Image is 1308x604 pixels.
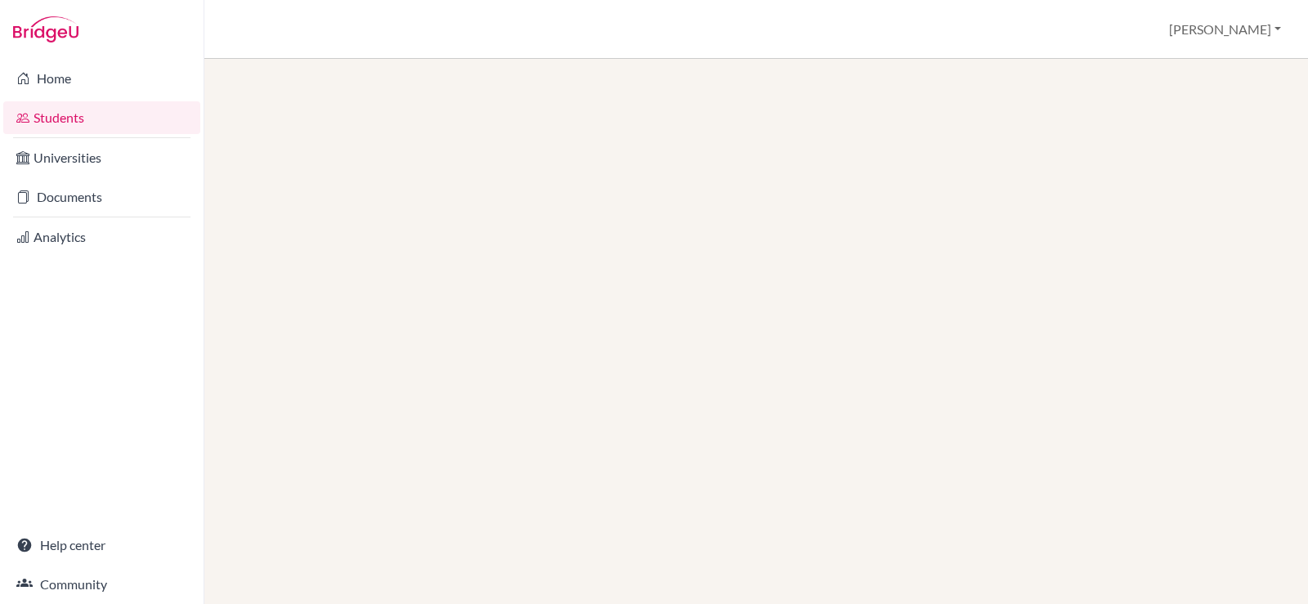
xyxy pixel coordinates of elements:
a: Help center [3,529,200,561]
a: Universities [3,141,200,174]
a: Analytics [3,221,200,253]
img: Bridge-U [13,16,78,43]
a: Community [3,568,200,601]
a: Students [3,101,200,134]
a: Documents [3,181,200,213]
button: [PERSON_NAME] [1162,14,1288,45]
a: Home [3,62,200,95]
